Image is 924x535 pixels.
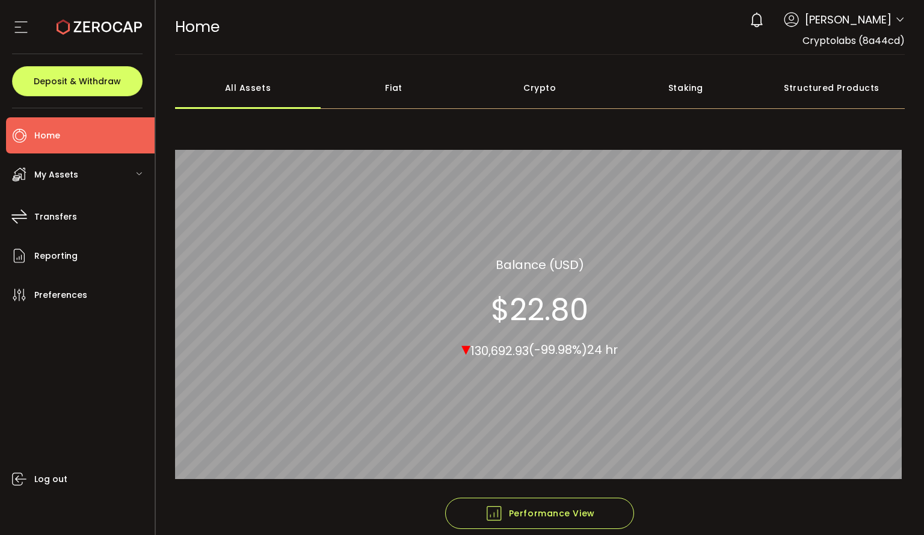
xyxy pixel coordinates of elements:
span: Cryptolabs (8a44cd) [802,34,905,48]
button: Performance View [445,498,634,529]
div: Crypto [467,67,613,109]
span: Home [34,127,60,144]
span: Transfers [34,208,77,226]
span: Preferences [34,286,87,304]
span: 130,692.93 [470,342,529,359]
div: Structured Products [759,67,905,109]
span: Log out [34,471,67,488]
div: Fiat [321,67,467,109]
section: $22.80 [491,291,588,327]
span: Home [175,16,220,37]
div: All Assets [175,67,321,109]
span: Reporting [34,247,78,265]
span: 24 hr [587,341,618,358]
div: Staking [613,67,759,109]
span: ▾ [461,335,470,361]
iframe: Chat Widget [864,477,924,535]
span: (-99.98%) [529,341,587,358]
span: [PERSON_NAME] [805,11,892,28]
span: Deposit & Withdraw [34,77,121,85]
button: Deposit & Withdraw [12,66,143,96]
section: Balance (USD) [496,255,584,273]
span: My Assets [34,166,78,184]
span: Performance View [485,504,595,522]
